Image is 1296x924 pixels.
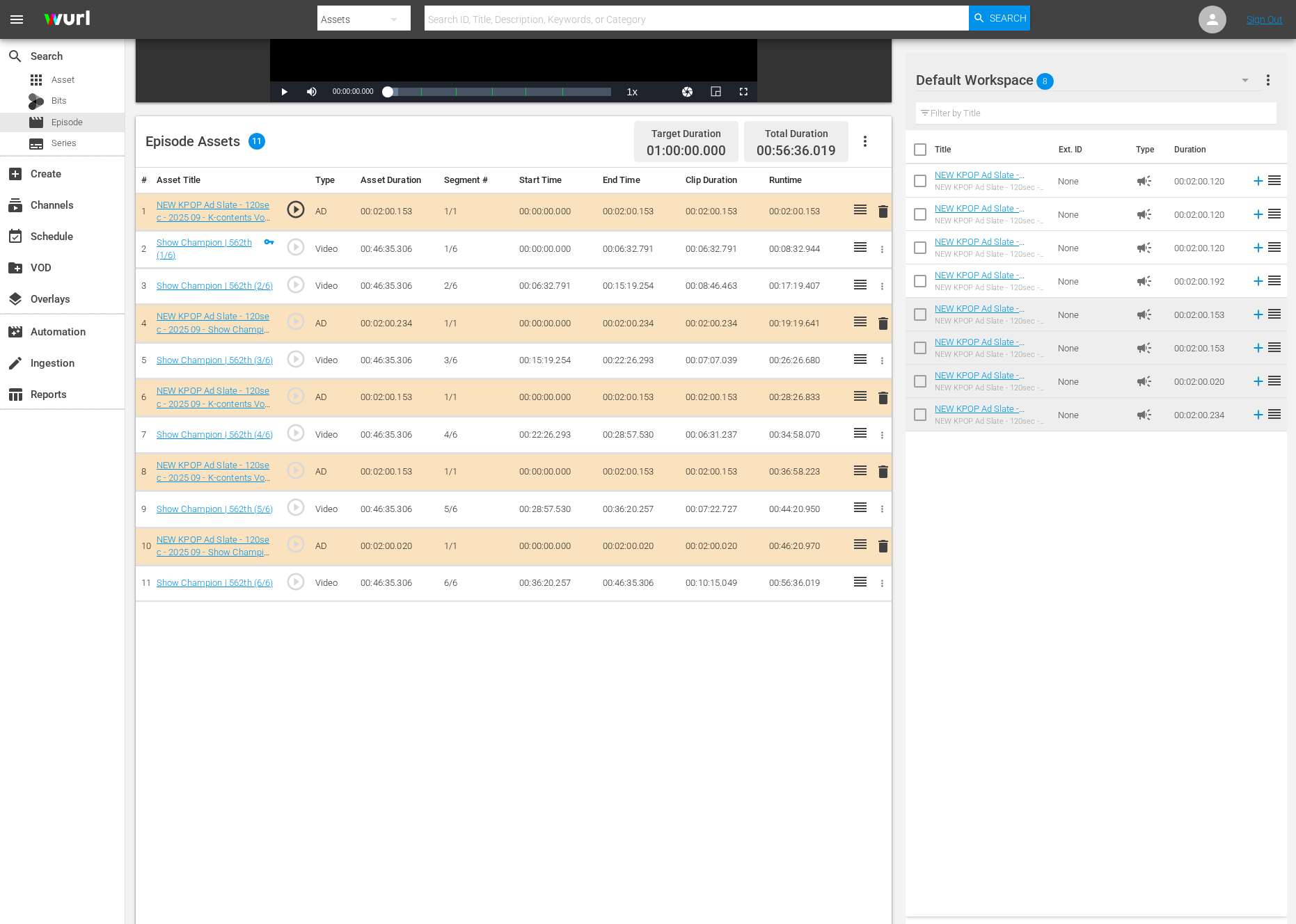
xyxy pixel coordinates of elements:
[680,527,763,565] td: 00:02:00.020
[8,11,25,28] span: menu
[157,534,274,596] a: NEW KPOP Ad Slate - 120sec - 2025 09 - Show Champion - 2 (투어스-킥플립-피원하모니-[PERSON_NAME]-제베원).mp4
[935,337,1038,379] a: NEW KPOP Ad Slate - 120sec - 2025 09 - K-contents Voyage - 1 (Stray Kids).mp4
[764,193,846,230] td: 00:02:00.153
[514,491,596,528] td: 00:28:57.530
[157,355,274,365] a: Show Champion | 562th (3/6)
[935,130,1050,169] th: Title
[514,453,596,491] td: 00:00:00.000
[1052,264,1130,298] td: None
[52,94,67,108] span: Bits
[157,577,274,588] a: Show Champion | 562th (6/6)
[1169,164,1245,198] td: 00:02:00.120
[136,527,151,565] td: 10
[1052,365,1130,398] td: None
[514,379,596,417] td: 00:00:00.000
[514,193,596,230] td: 00:00:00.000
[310,193,355,230] td: AD
[52,73,74,87] span: Asset
[310,565,355,602] td: Video
[935,203,1032,234] a: NEW KPOP Ad Slate - 120sec - 2024 05 - Show Champion
[1052,331,1130,365] td: None
[1128,130,1166,169] th: Type
[298,81,326,102] button: Mute
[875,463,892,480] span: delete
[764,417,846,454] td: 00:34:58.070
[310,527,355,565] td: AD
[136,379,151,417] td: 6
[597,453,680,491] td: 00:02:00.153
[1136,239,1153,256] span: Ad
[438,268,514,305] td: 2/6
[1251,340,1266,356] svg: Add to Episode
[597,417,680,454] td: 00:28:57.530
[1251,207,1266,222] svg: Add to Episode
[7,386,24,403] span: Reports
[438,417,514,454] td: 4/6
[1266,205,1283,222] span: reorder
[935,250,1047,259] div: NEW KPOP Ad Slate - 120sec - 2024 11 - Show Champion - 1
[875,314,892,334] button: delete
[1266,406,1283,422] span: reorder
[680,305,763,342] td: 00:02:00.234
[136,230,151,268] td: 2
[1169,298,1245,331] td: 00:02:00.153
[28,114,45,131] span: Episode
[1052,231,1130,264] td: None
[1260,63,1277,97] button: more_vert
[52,136,77,150] span: Series
[1169,264,1245,298] td: 00:02:00.192
[355,565,438,602] td: 00:46:35.306
[1251,374,1266,389] svg: Add to Episode
[935,317,1047,326] div: NEW KPOP Ad Slate - 120sec - 2025 09 - K-contents Voyage - 2 (ENHYPEN - I-DEL - LE SSERAFIM - IVE...
[764,453,846,491] td: 00:36:58.223
[514,527,596,565] td: 00:00:00.000
[33,3,100,36] img: ans4CAIJ8jUAAAAAAAAAAAAAAAAAAAAAAAAgQb4GAAAAAAAAAAAAAAAAAAAAAAAAJMjXAAAAAAAAAAAAAAAAAAAAAAAAgAT5G...
[647,143,726,159] span: 01:00:00.000
[1247,14,1283,25] a: Sign Out
[935,183,1047,192] div: NEW KPOP Ad Slate - 120sec - 2024 01 - Show Champion
[597,230,680,268] td: 00:06:32.791
[680,491,763,528] td: 00:07:22.727
[136,168,151,193] th: #
[1251,407,1266,422] svg: Add to Episode
[285,349,306,369] span: play_circle_outline
[680,168,763,193] th: Clip Duration
[1052,298,1130,331] td: None
[1052,398,1130,431] td: None
[875,315,892,332] span: delete
[438,305,514,342] td: 1/1
[7,228,24,245] span: Schedule
[514,342,596,379] td: 00:15:19.254
[310,168,355,193] th: Type
[1251,173,1266,189] svg: Add to Episode
[935,303,1025,356] a: NEW KPOP Ad Slate - 120sec - 2025 09 - K-contents Voyage - 2 (ENHYPEN - I-DEL - LE SSERAFIM - IVE...
[157,280,274,291] a: Show Champion | 562th (2/6)
[1136,206,1153,223] span: Ad
[438,230,514,268] td: 1/6
[157,504,274,514] a: Show Champion | 562th (5/6)
[136,453,151,491] td: 8
[1052,164,1130,198] td: None
[764,230,846,268] td: 00:08:32.944
[310,305,355,342] td: AD
[157,429,274,440] a: Show Champion | 562th (4/6)
[285,497,306,518] span: play_circle_outline
[1136,306,1153,323] span: Ad
[764,379,846,417] td: 00:28:26.833
[680,268,763,305] td: 00:08:46.463
[1260,72,1277,88] span: more_vert
[935,283,1047,292] div: NEW KPOP Ad Slate - 120sec - 2024 11 - Show Champion - 2
[597,193,680,230] td: 00:02:00.153
[875,388,892,408] button: delete
[151,168,280,193] th: Asset Title
[285,237,306,257] span: play_circle_outline
[310,491,355,528] td: Video
[597,168,680,193] th: End Time
[355,342,438,379] td: 00:46:35.306
[310,453,355,491] td: AD
[28,136,45,152] span: Series
[680,230,763,268] td: 00:06:32.791
[438,491,514,528] td: 5/6
[514,268,596,305] td: 00:06:32.791
[597,342,680,379] td: 00:22:26.293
